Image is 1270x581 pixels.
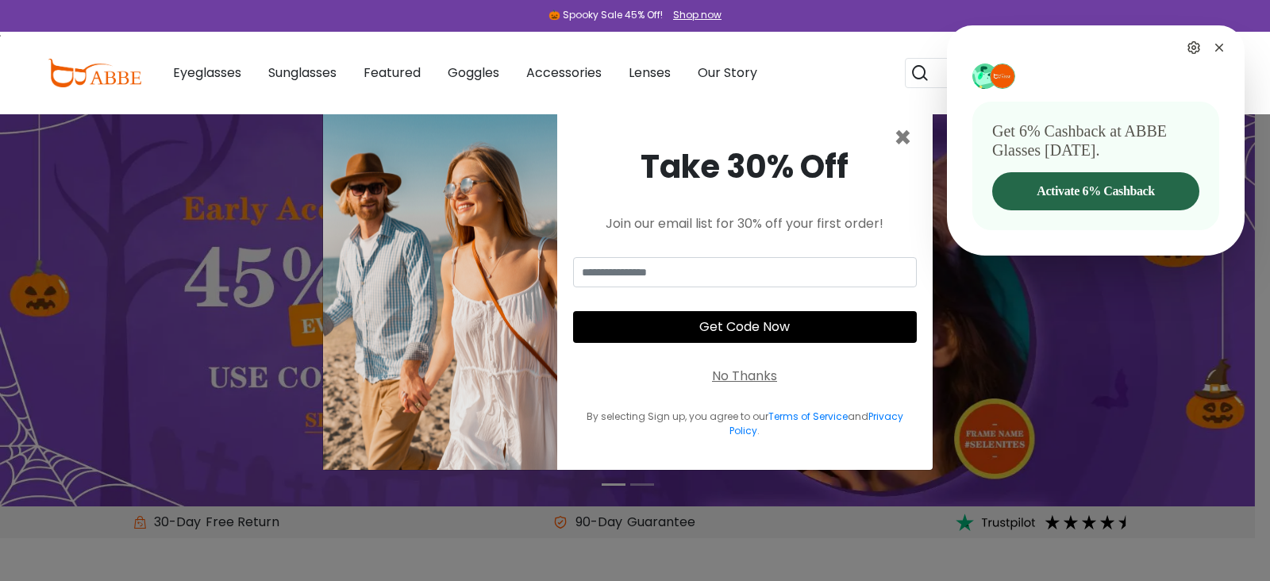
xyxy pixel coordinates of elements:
[48,59,141,87] img: abbeglasses.com
[573,410,917,438] div: By selecting Sign up, you agree to our and .
[894,117,912,158] span: ×
[364,63,421,82] span: Featured
[448,63,499,82] span: Goggles
[548,8,663,22] div: 🎃 Spooky Sale 45% Off!
[573,143,917,190] div: Take 30% Off
[526,63,602,82] span: Accessories
[665,8,722,21] a: Shop now
[768,410,848,423] a: Terms of Service
[894,124,912,152] button: Close
[323,111,557,470] img: welcome
[729,410,903,437] a: Privacy Policy
[268,63,337,82] span: Sunglasses
[573,214,917,233] div: Join our email list for 30% off your first order!
[673,8,722,22] div: Shop now
[173,63,241,82] span: Eyeglasses
[698,63,757,82] span: Our Story
[573,311,917,343] button: Get Code Now
[712,367,777,386] div: No Thanks
[629,63,671,82] span: Lenses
